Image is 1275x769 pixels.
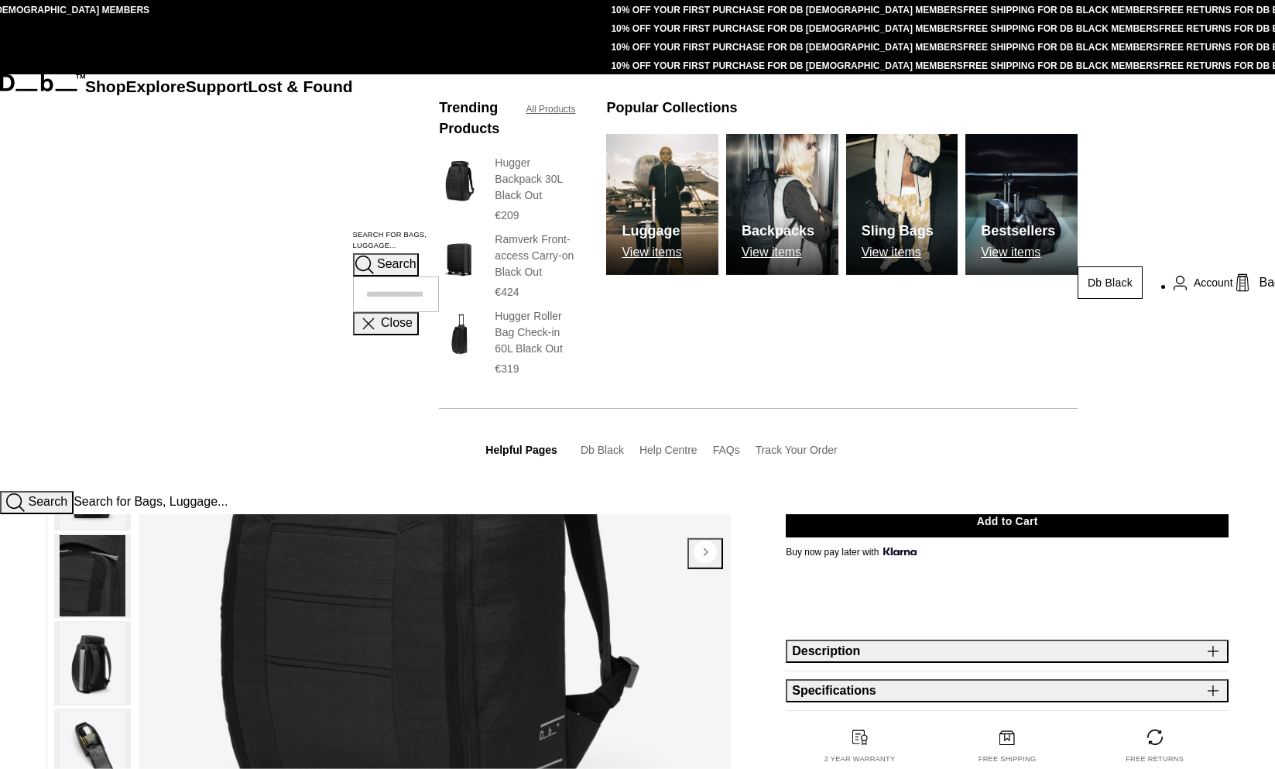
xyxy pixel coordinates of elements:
[979,754,1037,765] p: Free shipping
[248,77,352,95] a: Lost & Found
[495,308,575,357] h3: Hugger Roller Bag Check-in 60L Black Out
[353,312,419,335] button: Close
[85,77,126,95] a: Shop
[963,60,1159,71] a: FREE SHIPPING FOR DB BLACK MEMBERS
[981,245,1055,259] p: View items
[439,308,479,360] img: Hugger Roller Bag Check-in 60L Black Out
[846,134,958,275] a: Db Sling Bags View items
[353,230,440,252] label: Search for Bags, Luggage...
[965,134,1078,275] a: Db Bestsellers View items
[54,621,131,705] button: Hugger Backpack 30L Charcoal Grey
[495,232,575,280] h3: Ramverk Front-access Carry-on Black Out
[965,134,1078,275] img: Db
[726,134,838,275] a: Db Backpacks View items
[713,444,740,456] a: FAQs
[439,232,479,283] img: Ramverk Front-access Carry-on Black Out
[353,253,419,276] button: Search
[526,102,575,116] a: All Products
[495,362,519,375] span: €319
[611,60,962,71] a: 10% OFF YOUR FIRST PURCHASE FOR DB [DEMOGRAPHIC_DATA] MEMBERS
[786,545,917,559] span: Buy now pay later with
[1078,266,1143,299] a: Db Black
[439,308,575,377] a: Hugger Roller Bag Check-in 60L Black Out Hugger Roller Bag Check-in 60L Black Out €319
[786,505,1229,537] button: Add to Cart
[60,535,125,616] img: Hugger Backpack 30L Charcoal Grey
[963,23,1159,34] a: FREE SHIPPING FOR DB BLACK MEMBERS
[439,155,479,207] img: Hugger Backpack 30L Black Out
[495,286,519,298] span: €424
[485,442,557,458] h3: Helpful Pages
[1194,275,1233,291] span: Account
[606,134,718,275] img: Db
[377,257,416,270] span: Search
[963,42,1159,53] a: FREE SHIPPING FOR DB BLACK MEMBERS
[622,221,681,242] h3: Luggage
[883,548,917,555] img: {"height" => 20, "alt" => "Klarna"}
[1126,754,1184,765] p: Free returns
[742,245,814,259] p: View items
[981,221,1055,242] h3: Bestsellers
[726,134,838,275] img: Db
[622,245,681,259] p: View items
[756,444,838,456] a: Track Your Order
[186,77,248,95] a: Support
[54,534,131,618] button: Hugger Backpack 30L Charcoal Grey
[439,155,575,224] a: Hugger Backpack 30L Black Out Hugger Backpack 30L Black Out €209
[862,221,934,242] h3: Sling Bags
[28,495,67,508] span: Search
[742,221,814,242] h3: Backpacks
[439,98,510,139] h3: Trending Products
[824,754,896,765] p: 2 year warranty
[862,245,934,259] p: View items
[611,5,962,15] a: 10% OFF YOUR FIRST PURCHASE FOR DB [DEMOGRAPHIC_DATA] MEMBERS
[495,155,575,204] h3: Hugger Backpack 30L Black Out
[687,537,723,568] button: Next slide
[786,679,1229,702] button: Specifications
[963,5,1159,15] a: FREE SHIPPING FOR DB BLACK MEMBERS
[60,623,125,704] img: Hugger Backpack 30L Charcoal Grey
[581,444,624,456] a: Db Black
[611,42,962,53] a: 10% OFF YOUR FIRST PURCHASE FOR DB [DEMOGRAPHIC_DATA] MEMBERS
[606,134,718,275] a: Db Luggage View items
[439,232,575,300] a: Ramverk Front-access Carry-on Black Out Ramverk Front-access Carry-on Black Out €424
[846,134,958,275] img: Db
[85,74,353,491] nav: Main Navigation
[381,316,413,329] span: Close
[1174,273,1233,292] a: Account
[606,98,737,118] h3: Popular Collections
[611,23,962,34] a: 10% OFF YOUR FIRST PURCHASE FOR DB [DEMOGRAPHIC_DATA] MEMBERS
[126,77,186,95] a: Explore
[495,209,519,221] span: €209
[786,640,1229,663] button: Description
[639,444,697,456] a: Help Centre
